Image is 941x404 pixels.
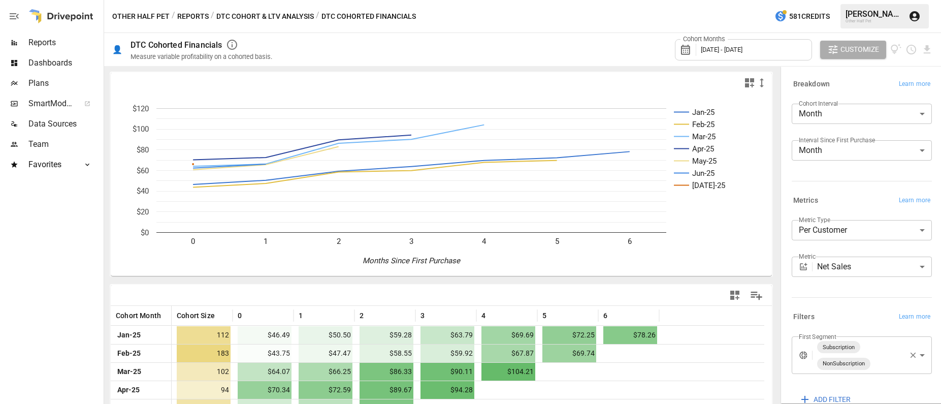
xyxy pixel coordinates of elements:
span: 183 [177,345,231,362]
text: Mar-25 [692,132,716,141]
span: $86.33 [360,363,413,381]
span: $64.07 [238,363,291,381]
span: $94.28 [420,381,474,399]
span: Learn more [899,312,930,322]
label: Interval Since First Purchase [799,136,875,144]
text: $60 [137,166,149,175]
text: $20 [137,207,149,216]
text: 4 [482,237,486,246]
label: Metric [799,252,816,261]
text: $0 [141,228,149,237]
text: 1 [264,237,268,246]
span: [DATE] - [DATE] [701,46,742,53]
div: [PERSON_NAME] [846,9,902,19]
span: $78.26 [603,326,657,344]
button: Other Half Pet [112,10,170,23]
span: 4 [481,310,485,321]
span: $58.55 [360,345,413,362]
span: 5 [542,310,546,321]
h6: Metrics [793,195,818,206]
span: $59.28 [360,326,413,344]
h6: Breakdown [793,79,830,90]
text: 6 [628,237,632,246]
span: Customize [840,43,879,56]
text: $40 [137,187,149,196]
label: Metric Type [799,215,830,224]
text: $100 [133,125,149,134]
div: Month [792,104,932,124]
span: Team [28,138,102,150]
span: NonSubscription [819,358,869,369]
button: Schedule report [905,44,917,55]
svg: A chart. [111,93,764,276]
span: $67.87 [481,345,535,362]
span: $66.25 [299,363,352,381]
span: $50.50 [299,326,352,344]
div: Net Sales [817,257,932,277]
div: / [211,10,214,23]
span: Jan-25 [116,326,142,344]
span: $43.75 [238,345,291,362]
span: 581 Credits [789,10,830,23]
text: Months Since First Purchase [363,256,461,265]
span: $69.74 [542,345,596,362]
span: Subscription [819,341,859,353]
span: 112 [177,326,231,344]
span: SmartModel [28,98,73,110]
button: View documentation [890,41,902,59]
text: Jan-25 [692,108,715,117]
span: $63.79 [420,326,474,344]
span: 102 [177,363,231,381]
span: 1 [299,310,303,321]
text: Jun-25 [692,169,715,178]
span: $47.47 [299,345,352,362]
text: 3 [409,237,413,246]
label: First Segment [799,332,836,341]
h6: Filters [793,312,815,323]
span: Cohort Size [177,310,215,321]
span: Dashboards [28,57,102,69]
span: 0 [238,310,242,321]
div: Per Customer [792,220,932,240]
span: 94 [177,381,231,399]
div: / [316,10,319,23]
span: Data Sources [28,118,102,130]
span: Cohort Month [116,310,161,321]
span: Mar-25 [116,363,143,381]
div: DTC Cohorted Financials [131,40,222,50]
text: 2 [337,237,341,246]
span: 2 [360,310,364,321]
span: $72.25 [542,326,596,344]
button: Customize [820,41,886,59]
text: 5 [555,237,559,246]
text: [DATE]-25 [692,181,725,190]
button: Download report [921,44,933,55]
span: Favorites [28,159,73,171]
span: $46.49 [238,326,291,344]
div: / [172,10,175,23]
span: $89.67 [360,381,413,399]
text: Apr-25 [692,144,714,153]
button: DTC Cohort & LTV Analysis [216,10,314,23]
text: $80 [137,145,149,154]
text: $120 [133,104,149,113]
span: Feb-25 [116,345,142,362]
span: 6 [603,310,607,321]
div: Month [792,140,932,161]
text: 0 [191,237,195,246]
div: Measure variable profitability on a cohorted basis. [131,53,272,60]
span: $69.69 [481,326,535,344]
span: Learn more [899,196,930,206]
span: $90.11 [420,363,474,381]
span: 3 [420,310,425,321]
span: $70.34 [238,381,291,399]
button: 581Credits [770,7,834,26]
label: Cohort Interval [799,99,838,108]
span: $72.59 [299,381,352,399]
label: Cohort Months [680,35,728,44]
span: $104.21 [481,363,535,381]
span: $59.92 [420,345,474,362]
div: Other Half Pet [846,19,902,23]
span: Apr-25 [116,381,141,399]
